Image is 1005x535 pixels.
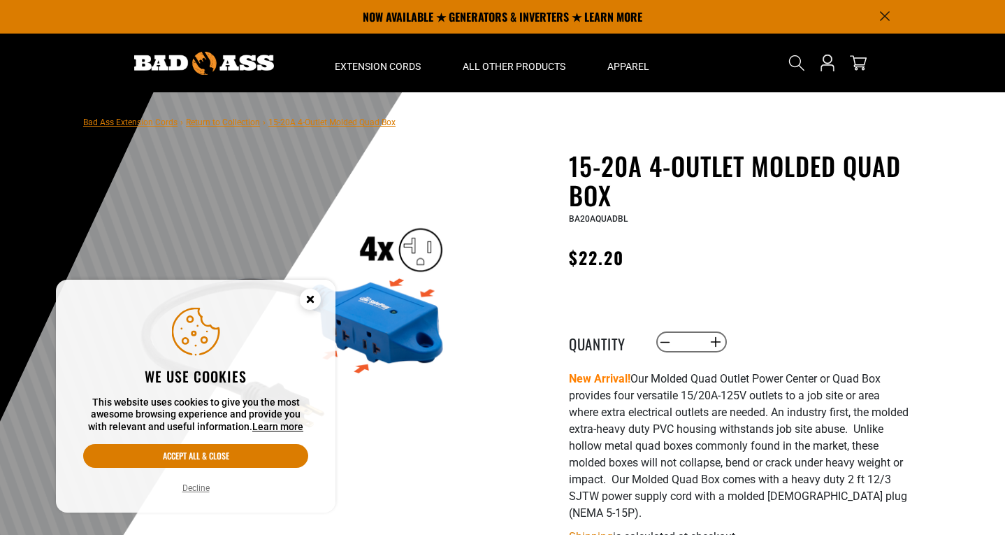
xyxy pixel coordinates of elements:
[569,371,911,522] p: Our Molded Quad Outlet Power Center or Quad Box provides four versatile 15/20A-125V outlets to a ...
[569,372,630,385] strong: New Arrival!
[442,34,586,92] summary: All Other Products
[252,421,303,432] a: Learn more
[786,52,808,74] summary: Search
[56,280,335,513] aside: Cookie Consent
[263,117,266,127] span: ›
[180,117,183,127] span: ›
[83,367,308,385] h2: We use cookies
[314,34,442,92] summary: Extension Cords
[463,60,565,73] span: All Other Products
[83,397,308,434] p: This website uses cookies to give you the most awesome browsing experience and provide you with r...
[569,214,628,224] span: BA20AQUADBL
[569,151,911,210] h1: 15-20A 4-Outlet Molded Quad Box
[178,481,214,495] button: Decline
[186,117,260,127] a: Return to Collection
[83,113,396,130] nav: breadcrumbs
[83,117,178,127] a: Bad Ass Extension Cords
[134,52,274,75] img: Bad Ass Extension Cords
[569,333,639,351] label: Quantity
[586,34,670,92] summary: Apparel
[83,444,308,468] button: Accept all & close
[607,60,649,73] span: Apparel
[268,117,396,127] span: 15-20A 4-Outlet Molded Quad Box
[335,60,421,73] span: Extension Cords
[569,245,624,270] span: $22.20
